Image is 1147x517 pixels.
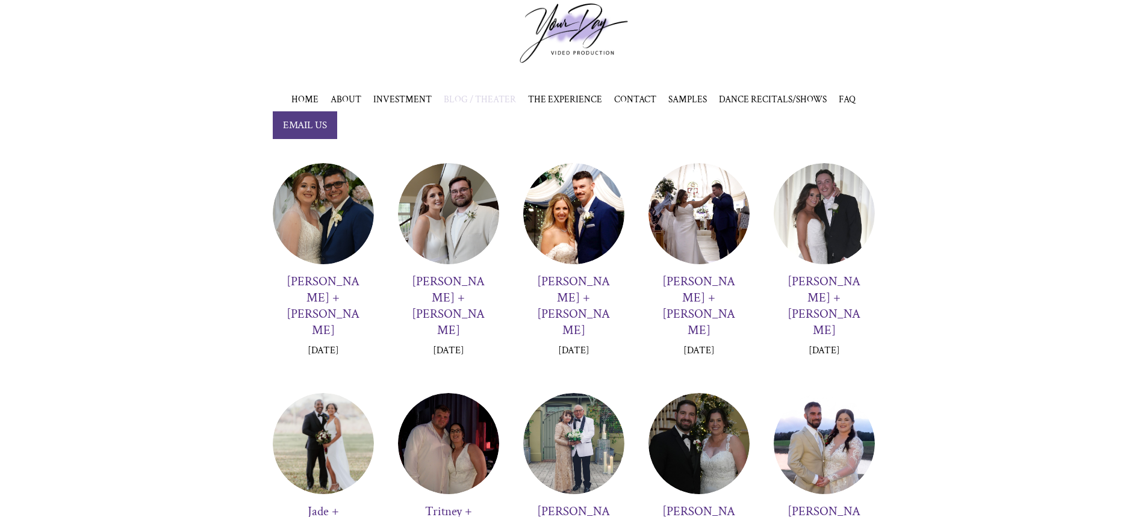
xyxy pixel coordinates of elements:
span: EMAIL US [283,119,327,132]
p: [DATE] [558,344,589,357]
a: [PERSON_NAME] + [PERSON_NAME] [DATE] [648,163,750,369]
a: INVESTMENT [373,93,432,105]
a: CONTACT [614,93,656,105]
a: HOME [291,93,319,105]
a: [PERSON_NAME] + [PERSON_NAME] [DATE] [523,163,624,369]
a: FAQ [839,93,856,105]
h3: [PERSON_NAME] + [PERSON_NAME] [661,273,738,338]
span: DANCE RECITALS/SHOWS [719,93,827,105]
h3: [PERSON_NAME] + [PERSON_NAME] [535,273,612,338]
a: [PERSON_NAME] + [PERSON_NAME] [DATE] [273,163,374,369]
p: [DATE] [308,344,339,357]
h3: [PERSON_NAME] + [PERSON_NAME] [285,273,362,338]
a: EMAIL US [273,111,337,139]
a: THE EXPERIENCE [528,93,602,105]
span: SAMPLES [668,93,707,105]
h3: [PERSON_NAME] + [PERSON_NAME] [410,273,487,338]
p: [DATE] [433,344,464,357]
p: [DATE] [809,344,840,357]
h3: [PERSON_NAME] + [PERSON_NAME] [786,273,863,338]
a: [PERSON_NAME] + [PERSON_NAME] [DATE] [398,163,499,369]
a: ABOUT [331,93,361,105]
p: [DATE] [683,344,715,357]
a: BLOG / THEATER [444,93,516,105]
a: [PERSON_NAME] + [PERSON_NAME] [DATE] [774,163,875,369]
